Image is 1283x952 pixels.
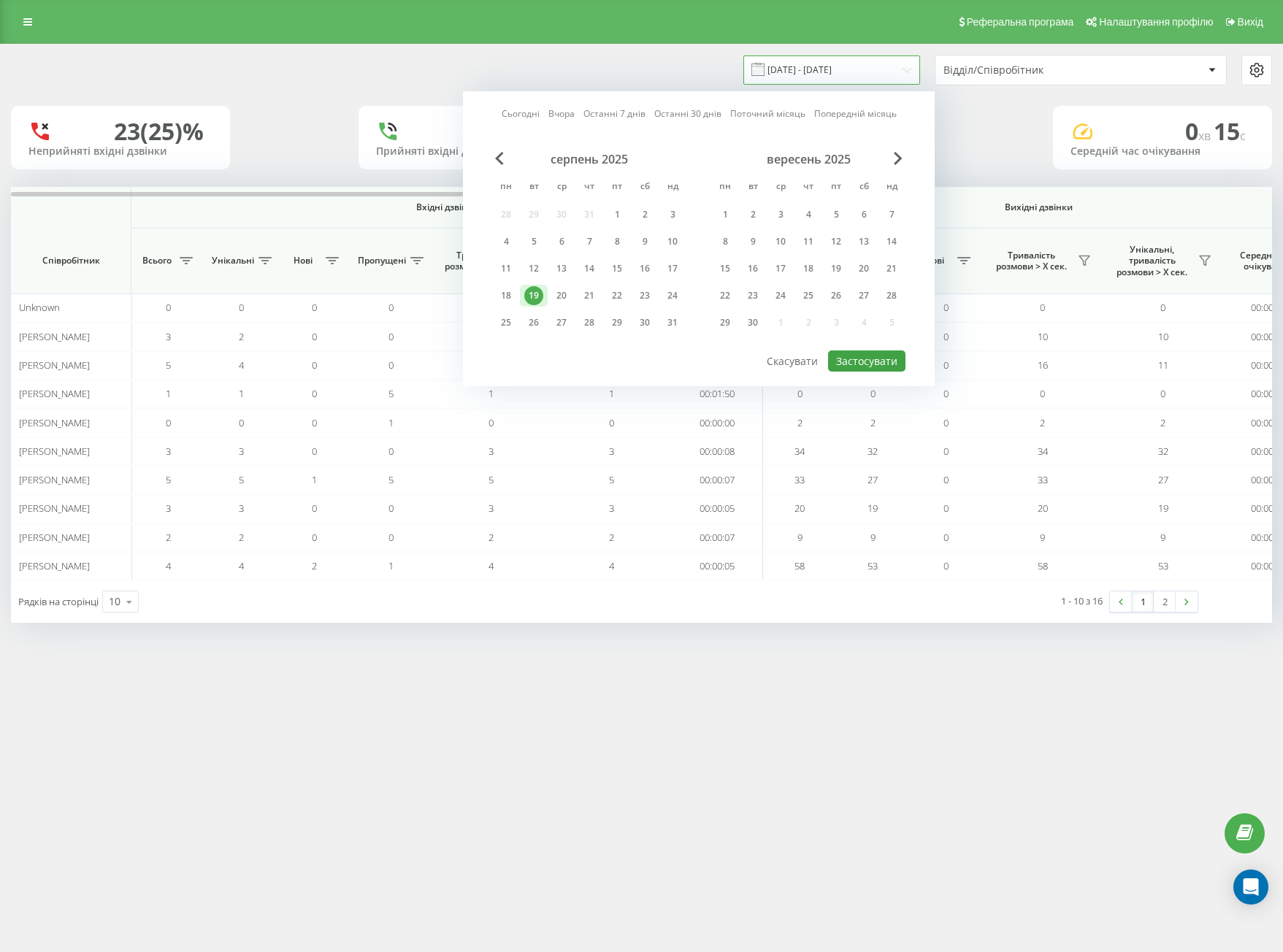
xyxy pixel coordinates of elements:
[23,255,118,266] span: Співробітник
[166,416,171,429] span: 0
[239,387,244,400] span: 1
[797,201,1280,213] span: Вихідні дзвінки
[1158,330,1168,343] span: 10
[312,387,317,400] span: 0
[870,416,876,429] span: 2
[827,286,846,305] div: 26
[716,286,735,305] div: 22
[580,286,599,305] div: 21
[767,231,794,253] div: ср 10 вер 2025 р.
[608,205,627,224] div: 1
[739,258,767,280] div: вт 16 вер 2025 р.
[1040,416,1045,429] span: 2
[663,205,682,224] div: 3
[659,231,686,253] div: нд 10 серп 2025 р.
[19,301,60,314] span: Unknown
[878,204,905,226] div: нд 7 вер 2025 р.
[19,387,90,400] span: [PERSON_NAME]
[1038,559,1048,572] span: 58
[943,416,949,429] span: 0
[520,231,548,253] div: вт 5 серп 2025 р.
[212,255,254,266] span: Унікальні
[524,313,543,332] div: 26
[166,358,171,372] span: 5
[489,502,494,515] span: 3
[850,204,878,226] div: сб 6 вер 2025 р.
[663,286,682,305] div: 24
[1160,301,1165,314] span: 0
[239,502,244,515] span: 3
[634,177,656,199] abbr: субота
[492,285,520,307] div: пн 18 серп 2025 р.
[743,259,762,278] div: 16
[943,301,949,314] span: 0
[492,152,686,166] div: серпень 2025
[654,107,721,120] a: Останні 30 днів
[672,380,763,408] td: 00:01:50
[239,358,244,372] span: 4
[822,258,850,280] div: пт 19 вер 2025 р.
[943,502,949,515] span: 0
[524,232,543,251] div: 5
[943,330,949,343] span: 0
[814,107,897,120] a: Попередній місяць
[1240,128,1246,144] span: c
[388,301,394,314] span: 0
[19,358,90,372] span: [PERSON_NAME]
[19,445,90,458] span: [PERSON_NAME]
[109,594,120,609] div: 10
[489,416,494,429] span: 0
[853,177,875,199] abbr: субота
[989,250,1073,272] span: Тривалість розмови > Х сек.
[489,559,494,572] span: 4
[771,232,790,251] div: 10
[1160,416,1165,429] span: 2
[743,232,762,251] div: 9
[822,285,850,307] div: пт 26 вер 2025 р.
[663,259,682,278] div: 17
[166,330,171,343] span: 3
[711,312,739,334] div: пн 29 вер 2025 р.
[767,285,794,307] div: ср 24 вер 2025 р.
[822,204,850,226] div: пт 5 вер 2025 р.
[635,259,654,278] div: 16
[794,285,822,307] div: чт 25 вер 2025 р.
[716,313,735,332] div: 29
[580,259,599,278] div: 14
[489,531,494,544] span: 2
[672,408,763,437] td: 00:00:00
[609,445,614,458] span: 3
[943,387,949,400] span: 0
[797,387,803,400] span: 0
[608,313,627,332] div: 29
[794,473,805,486] span: 33
[878,285,905,307] div: нд 28 вер 2025 р.
[166,559,171,572] span: 4
[794,204,822,226] div: чт 4 вер 2025 р.
[635,313,654,332] div: 30
[166,387,171,400] span: 1
[711,152,905,166] div: вересень 2025
[730,107,805,120] a: Поточний місяць
[169,201,724,213] span: Вхідні дзвінки
[850,285,878,307] div: сб 27 вер 2025 р.
[388,416,394,429] span: 1
[827,232,846,251] div: 12
[551,177,572,199] abbr: середа
[312,416,317,429] span: 0
[878,231,905,253] div: нд 14 вер 2025 р.
[854,259,873,278] div: 20
[943,531,949,544] span: 0
[711,258,739,280] div: пн 15 вер 2025 р.
[828,350,905,372] button: Застосувати
[388,473,394,486] span: 5
[312,445,317,458] span: 0
[495,177,517,199] abbr: понеділок
[497,286,516,305] div: 18
[711,204,739,226] div: пн 1 вер 2025 р.
[609,502,614,515] span: 3
[312,559,317,572] span: 2
[794,445,805,458] span: 34
[438,250,522,272] span: Тривалість розмови > Х сек.
[797,177,819,199] abbr: четвер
